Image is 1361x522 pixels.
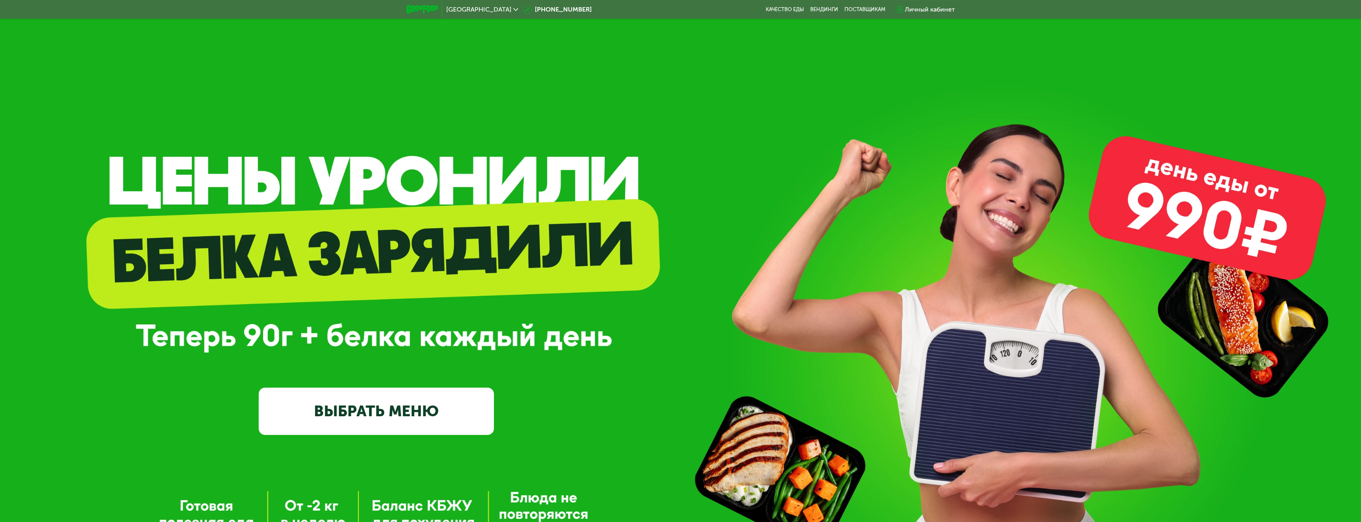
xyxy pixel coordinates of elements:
span: [GEOGRAPHIC_DATA] [446,6,511,13]
a: [PHONE_NUMBER] [522,5,592,14]
a: Вендинги [810,6,838,13]
div: поставщикам [844,6,885,13]
a: ВЫБРАТЬ МЕНЮ [259,388,494,435]
div: Личный кабинет [905,5,955,14]
a: Качество еды [766,6,804,13]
